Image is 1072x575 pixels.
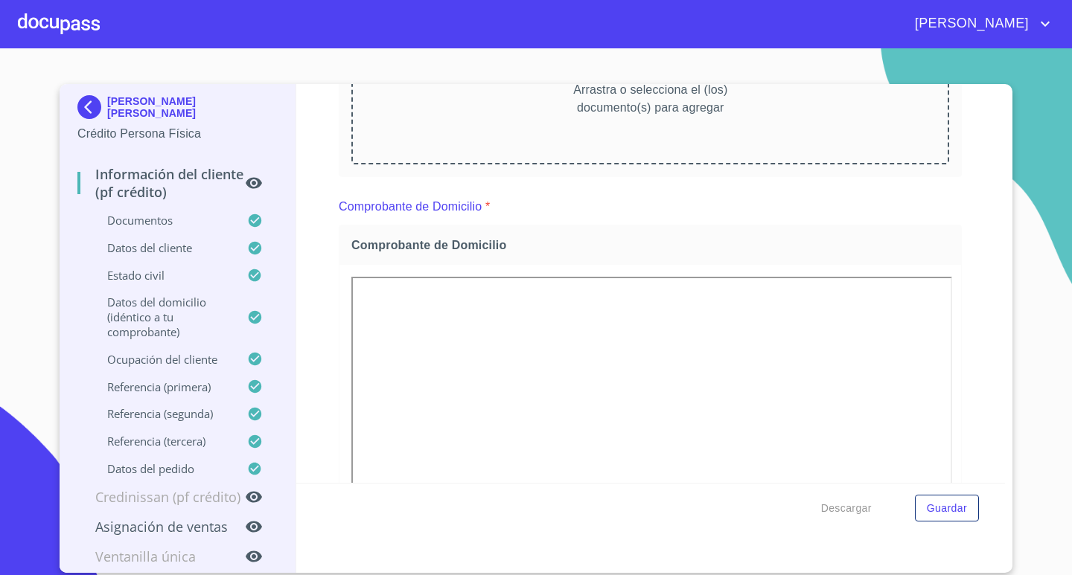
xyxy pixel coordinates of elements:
p: Datos del pedido [77,461,247,476]
span: Comprobante de Domicilio [351,237,955,253]
p: Comprobante de Domicilio [339,198,482,216]
img: Docupass spot blue [77,95,107,119]
p: Datos del domicilio (idéntico a tu comprobante) [77,295,247,339]
p: Crédito Persona Física [77,125,278,143]
p: [PERSON_NAME] [PERSON_NAME] [107,95,278,119]
p: Arrastra o selecciona el (los) documento(s) para agregar [573,81,727,117]
p: Documentos [77,213,247,228]
button: Descargar [815,495,878,522]
p: Credinissan (PF crédito) [77,488,245,506]
span: Descargar [821,499,872,518]
p: Información del cliente (PF crédito) [77,165,245,201]
span: Guardar [927,499,967,518]
p: Referencia (segunda) [77,406,247,421]
p: Referencia (primera) [77,379,247,394]
span: [PERSON_NAME] [904,12,1036,36]
button: account of current user [904,12,1054,36]
p: Referencia (tercera) [77,434,247,449]
p: Asignación de Ventas [77,518,245,536]
p: Ventanilla única [77,547,245,565]
button: Guardar [915,495,979,522]
p: Datos del cliente [77,240,247,255]
div: [PERSON_NAME] [PERSON_NAME] [77,95,278,125]
p: Ocupación del Cliente [77,352,247,367]
p: Estado Civil [77,268,247,283]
